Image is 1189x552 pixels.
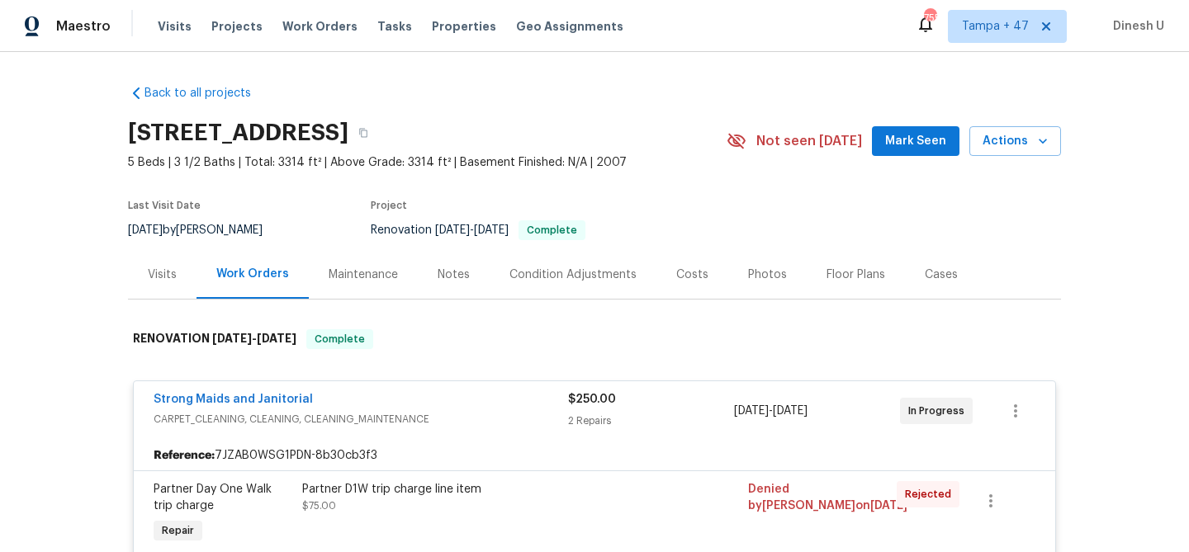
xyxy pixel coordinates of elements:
[568,413,734,429] div: 2 Repairs
[474,224,509,236] span: [DATE]
[908,403,971,419] span: In Progress
[756,133,862,149] span: Not seen [DATE]
[872,126,959,157] button: Mark Seen
[155,522,201,539] span: Repair
[257,333,296,344] span: [DATE]
[212,333,296,344] span: -
[435,224,470,236] span: [DATE]
[128,154,727,171] span: 5 Beds | 3 1/2 Baths | Total: 3314 ft² | Above Grade: 3314 ft² | Basement Finished: N/A | 2007
[1106,18,1164,35] span: Dinesh U
[516,18,623,35] span: Geo Assignments
[154,411,568,427] span: CARPET_CLEANING, CLEANING, CLEANING_MAINTENANCE
[128,220,282,240] div: by [PERSON_NAME]
[148,267,177,283] div: Visits
[128,201,201,210] span: Last Visit Date
[282,18,358,35] span: Work Orders
[924,10,936,26] div: 755
[377,21,412,32] span: Tasks
[827,267,885,283] div: Floor Plans
[734,405,769,417] span: [DATE]
[885,131,946,152] span: Mark Seen
[773,405,808,417] span: [DATE]
[870,500,907,512] span: [DATE]
[905,486,958,502] span: Rejected
[56,18,111,35] span: Maestro
[748,267,787,283] div: Photos
[676,267,708,283] div: Costs
[128,224,163,236] span: [DATE]
[154,394,313,405] a: Strong Maids and Janitorial
[154,484,272,512] span: Partner Day One Walk trip charge
[509,267,637,283] div: Condition Adjustments
[158,18,192,35] span: Visits
[371,201,407,210] span: Project
[348,118,378,148] button: Copy Address
[302,481,664,498] div: Partner D1W trip charge line item
[962,18,1029,35] span: Tampa + 47
[133,329,296,349] h6: RENOVATION
[211,18,263,35] span: Projects
[748,484,907,512] span: Denied by [PERSON_NAME] on
[302,501,336,511] span: $75.00
[329,267,398,283] div: Maintenance
[969,126,1061,157] button: Actions
[154,447,215,464] b: Reference:
[128,85,287,101] a: Back to all projects
[432,18,496,35] span: Properties
[438,267,470,283] div: Notes
[308,331,372,347] span: Complete
[128,125,348,141] h2: [STREET_ADDRESS]
[520,225,584,235] span: Complete
[212,333,252,344] span: [DATE]
[216,266,289,282] div: Work Orders
[371,224,585,236] span: Renovation
[734,403,808,419] span: -
[128,313,1061,366] div: RENOVATION [DATE]-[DATE]Complete
[925,267,958,283] div: Cases
[983,131,1048,152] span: Actions
[568,394,616,405] span: $250.00
[134,441,1055,470] div: 7JZAB0WSG1PDN-8b30cb3f3
[435,224,509,236] span: -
